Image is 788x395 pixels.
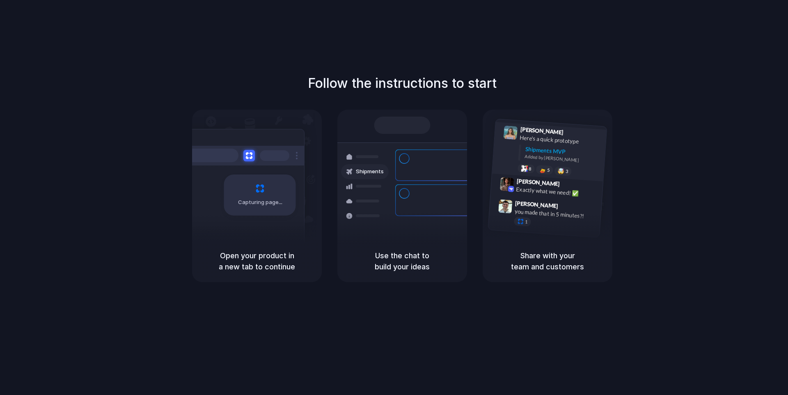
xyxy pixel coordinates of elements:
h5: Share with your team and customers [492,250,602,272]
h5: Use the chat to build your ideas [347,250,457,272]
div: you made that in 5 minutes?! [514,207,596,221]
div: 🤯 [558,168,565,174]
span: 1 [525,220,528,224]
span: [PERSON_NAME] [520,125,564,137]
span: [PERSON_NAME] [516,177,560,188]
span: [PERSON_NAME] [515,198,559,210]
span: Capturing page [238,198,284,207]
div: Added by [PERSON_NAME] [525,153,600,165]
span: 8 [529,166,531,171]
span: 9:41 AM [566,129,583,139]
h5: Open your product in a new tab to continue [202,250,312,272]
span: 3 [566,169,568,174]
div: Exactly what we need! ✅ [516,185,598,199]
span: Shipments [356,168,384,176]
span: 9:42 AM [562,180,579,190]
h1: Follow the instructions to start [308,73,497,93]
div: Shipments MVP [525,145,601,158]
div: Here's a quick prototype [520,133,602,147]
span: 9:47 AM [561,202,577,212]
span: 5 [547,168,550,172]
